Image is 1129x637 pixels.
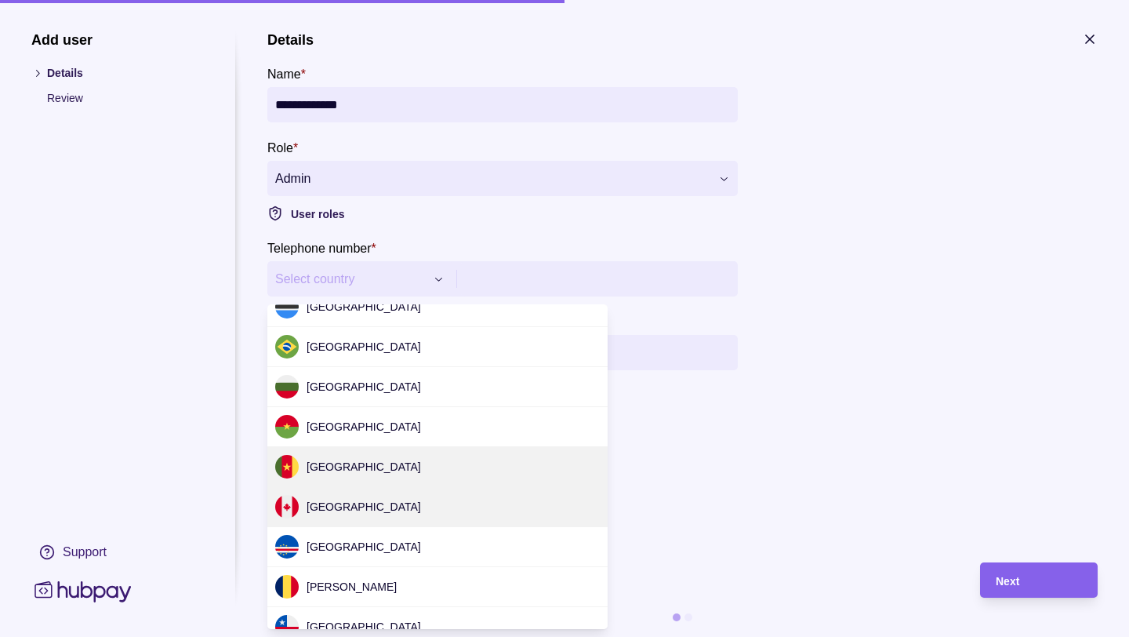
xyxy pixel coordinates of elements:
[307,340,421,353] span: [GEOGRAPHIC_DATA]
[275,375,299,399] img: bg
[307,420,421,433] span: [GEOGRAPHIC_DATA]
[275,575,299,599] img: td
[275,455,299,479] img: cm
[275,295,299,318] img: bw
[275,535,299,559] img: cv
[307,541,421,553] span: [GEOGRAPHIC_DATA]
[307,300,421,313] span: [GEOGRAPHIC_DATA]
[275,415,299,439] img: bf
[307,460,421,473] span: [GEOGRAPHIC_DATA]
[307,500,421,513] span: [GEOGRAPHIC_DATA]
[307,621,421,633] span: [GEOGRAPHIC_DATA]
[307,581,397,593] span: [PERSON_NAME]
[275,495,299,519] img: ca
[275,335,299,359] img: br
[307,380,421,393] span: [GEOGRAPHIC_DATA]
